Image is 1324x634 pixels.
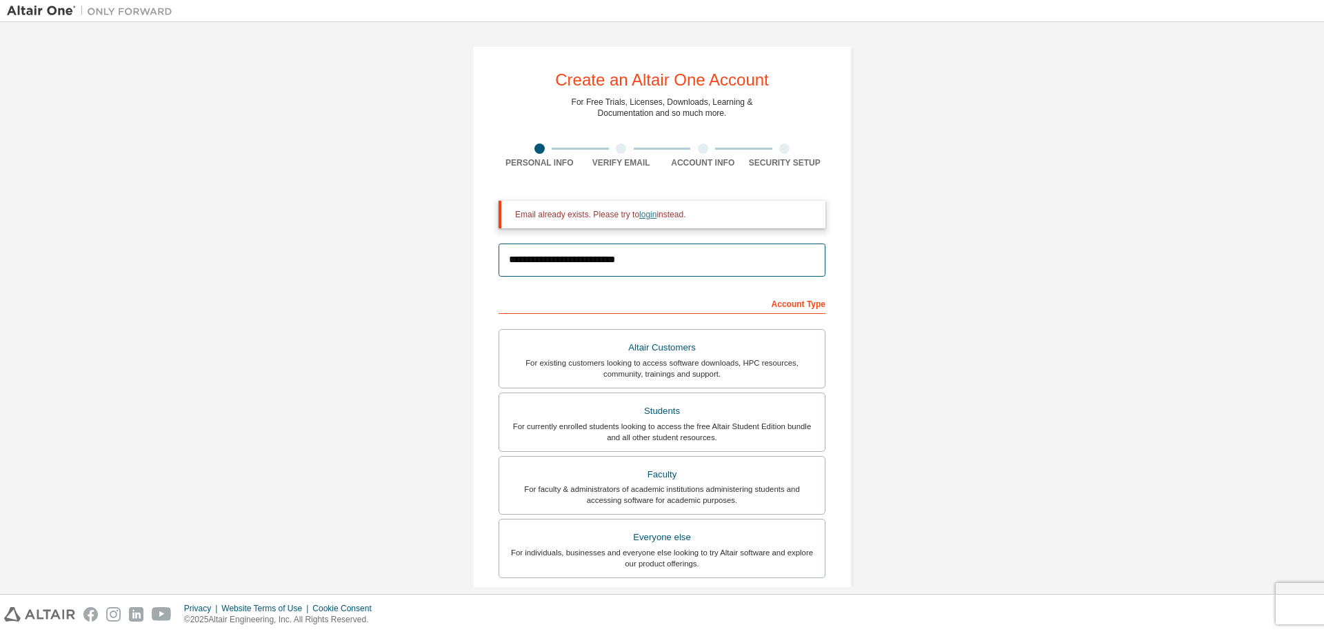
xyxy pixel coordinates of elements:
[106,607,121,622] img: instagram.svg
[508,357,816,379] div: For existing customers looking to access software downloads, HPC resources, community, trainings ...
[184,614,380,626] p: © 2025 Altair Engineering, Inc. All Rights Reserved.
[184,603,221,614] div: Privacy
[515,209,814,220] div: Email already exists. Please try to instead.
[4,607,75,622] img: altair_logo.svg
[7,4,179,18] img: Altair One
[744,157,826,168] div: Security Setup
[639,210,656,219] a: login
[508,421,816,443] div: For currently enrolled students looking to access the free Altair Student Edition bundle and all ...
[129,607,143,622] img: linkedin.svg
[83,607,98,622] img: facebook.svg
[221,603,312,614] div: Website Terms of Use
[508,484,816,506] div: For faculty & administrators of academic institutions administering students and accessing softwa...
[662,157,744,168] div: Account Info
[152,607,172,622] img: youtube.svg
[508,528,816,547] div: Everyone else
[499,157,581,168] div: Personal Info
[508,402,816,421] div: Students
[508,338,816,357] div: Altair Customers
[312,603,379,614] div: Cookie Consent
[581,157,663,168] div: Verify Email
[499,292,825,314] div: Account Type
[555,72,769,88] div: Create an Altair One Account
[508,547,816,569] div: For individuals, businesses and everyone else looking to try Altair software and explore our prod...
[572,97,753,119] div: For Free Trials, Licenses, Downloads, Learning & Documentation and so much more.
[508,465,816,484] div: Faculty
